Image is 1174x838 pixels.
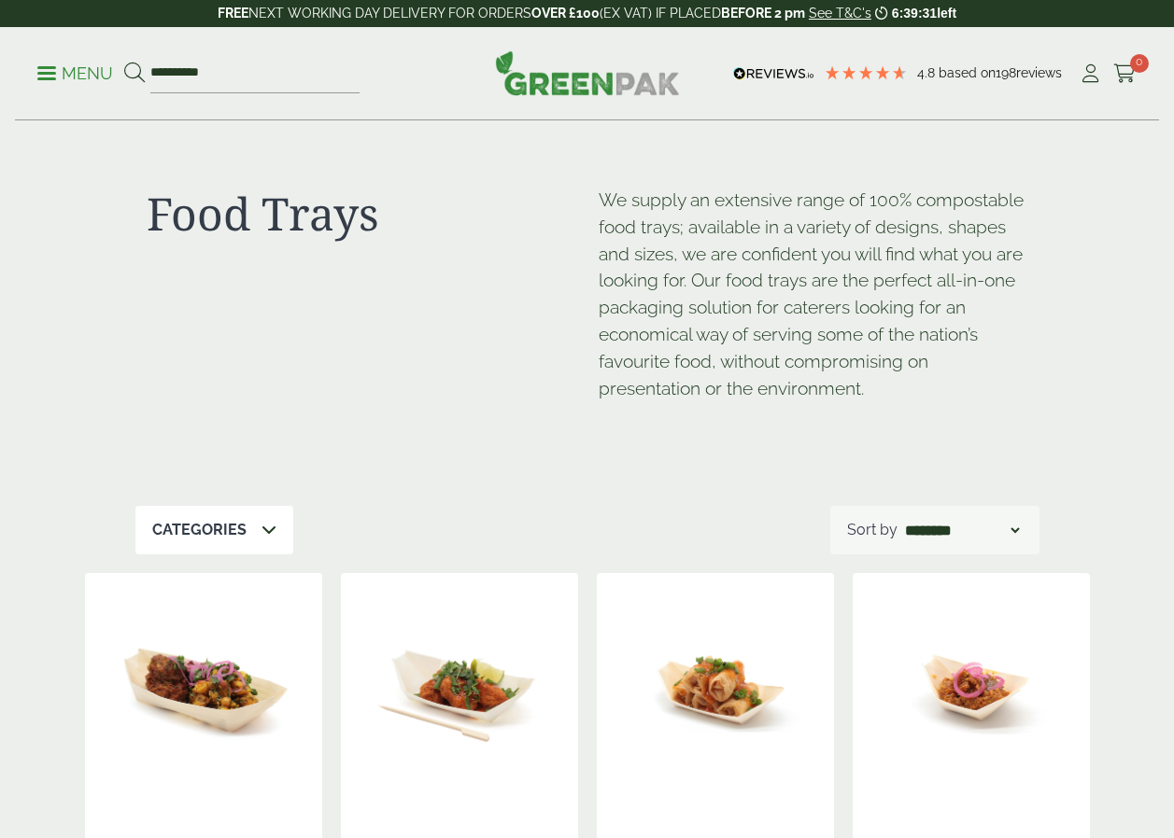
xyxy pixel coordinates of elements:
[1113,64,1137,83] i: Cart
[599,187,1028,401] p: We supply an extensive range of 100% compostable food trays; available in a variety of designs, s...
[721,6,805,21] strong: BEFORE 2 pm
[85,573,322,806] img: Extra Large Wooden Boat 220mm with food contents V2 2920004AE
[1113,60,1137,88] a: 0
[917,65,939,80] span: 4.8
[901,519,1023,541] select: Shop order
[152,519,247,541] p: Categories
[531,6,600,21] strong: OVER £100
[341,573,578,806] img: Large Wooden Boat 190mm with food contents 2920004AD
[218,6,248,21] strong: FREE
[37,63,113,85] p: Menu
[939,65,996,80] span: Based on
[37,63,113,81] a: Menu
[937,6,956,21] span: left
[733,67,814,80] img: REVIEWS.io
[1016,65,1062,80] span: reviews
[996,65,1016,80] span: 198
[1130,54,1149,73] span: 0
[809,6,871,21] a: See T&C's
[853,573,1090,806] img: Mini Wooden Boat 80mm with food contents 2920004AA
[892,6,937,21] span: 6:39:31
[147,187,576,241] h1: Food Trays
[847,519,898,541] p: Sort by
[824,64,908,81] div: 4.79 Stars
[597,573,834,806] img: Medium Wooden Boat 170mm with food contents V2 2920004AC 1
[495,50,680,95] img: GreenPak Supplies
[1079,64,1102,83] i: My Account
